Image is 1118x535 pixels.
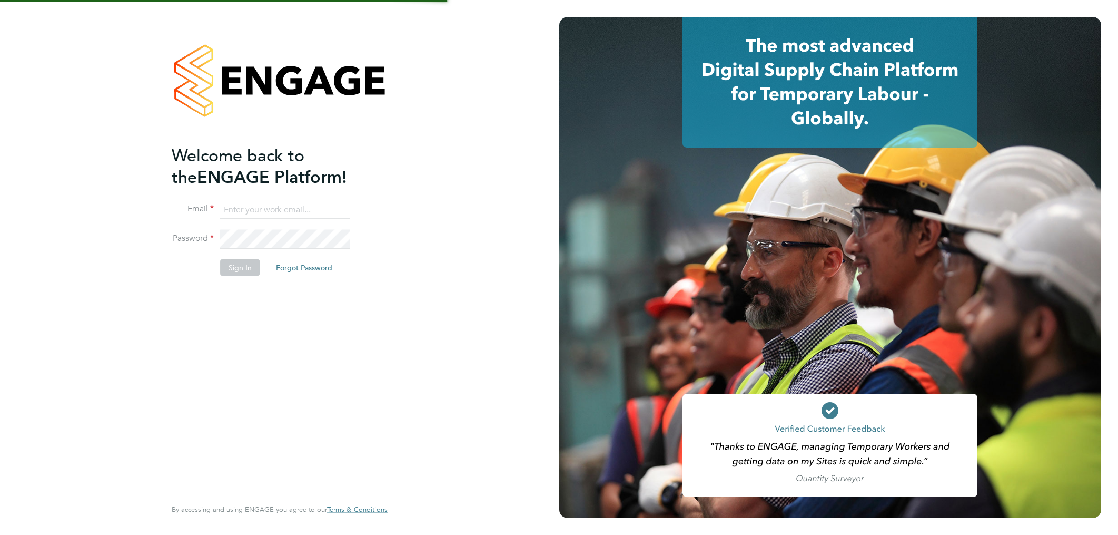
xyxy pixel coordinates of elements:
[220,200,350,219] input: Enter your work email...
[327,505,388,514] a: Terms & Conditions
[220,259,260,276] button: Sign In
[172,233,214,244] label: Password
[172,505,388,514] span: By accessing and using ENGAGE you agree to our
[172,203,214,215] label: Email
[172,144,377,188] h2: ENGAGE Platform!
[268,259,341,276] button: Forgot Password
[172,145,304,187] span: Welcome back to the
